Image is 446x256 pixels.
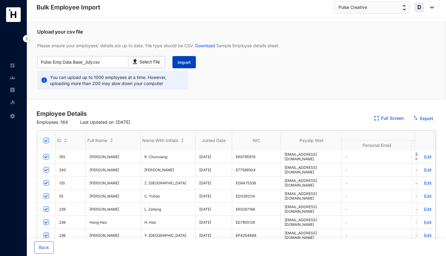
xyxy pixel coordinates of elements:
[285,178,317,187] span: [EMAIL_ADDRESS][DOMAIN_NAME]
[421,220,432,225] a: Edit
[141,229,196,242] td: Y. Xiuliang
[41,74,48,87] img: alert-informational.856c831170432ec0227b3ddd54954d9a.svg
[87,138,107,143] span: Full Name
[37,28,436,35] p: Upload your csv file
[196,203,232,216] td: [DATE]
[232,131,281,150] th: NIC
[232,163,281,176] td: E77589304
[55,163,86,176] td: 240
[412,150,442,163] td: [DEMOGRAPHIC_DATA]
[342,203,412,216] td: -
[141,216,196,229] td: H. Hao
[23,35,30,42] img: nav-icon-right.af6afadce00d159da59955279c43614e.svg
[37,119,68,125] p: Employees : 164
[196,176,232,190] td: [DATE]
[285,165,317,174] span: [EMAIL_ADDRESS][DOMAIN_NAME]
[412,203,442,216] td: -
[421,194,432,199] a: Edit
[37,109,87,118] p: Employee Details
[421,154,432,159] a: Edit
[342,176,412,190] td: -
[131,56,140,65] img: upload-icon.e7779a65feecae32d790bdb39620e36f.svg
[5,96,19,108] li: Reports
[141,131,196,150] th: Name With Initials
[55,216,86,229] td: 238
[90,233,137,238] span: [PERSON_NAME]
[10,113,15,119] img: settings-unselected.1febfda315e6e19643a1.svg
[232,203,281,216] td: EK5067168
[90,194,137,198] span: [PERSON_NAME]
[10,99,15,105] img: report-unselected.e6a6b4230fc7da01f883.svg
[55,229,86,242] td: 236
[37,56,128,68] input: No file selected
[10,63,15,68] img: home-unselected.a29eae3204392db15eaf.svg
[196,229,232,242] td: [DATE]
[342,229,412,242] td: -
[140,59,160,65] p: Select File
[412,140,442,150] th: Gender
[285,204,317,214] span: [EMAIL_ADDRESS][DOMAIN_NAME]
[409,112,438,125] button: Export
[86,203,141,216] td: Liu Zeliang
[421,233,432,238] p: Edit
[196,163,232,176] td: [DATE]
[86,131,141,150] th: Full Name
[403,5,406,10] img: up-down-arrow.74152d26bf9780fbf563ca9c90304185.svg
[178,59,191,66] span: Import
[86,190,141,203] td: Chen Yuhao
[196,150,232,163] td: [DATE]
[55,190,86,203] td: 55
[48,74,184,87] p: You can upload up to 1000 employees at a time. However, uploading more than 200 may slow down you...
[420,116,433,121] a: Export
[370,112,409,125] button: Full Screen
[281,131,342,150] th: Payslip Mail
[141,190,196,203] td: C. Yuhao
[342,190,412,203] td: -
[338,4,367,11] span: Pulse Creative
[141,163,196,176] td: J. Chao
[342,150,412,163] td: -
[5,59,19,72] li: Home
[37,35,436,56] p: Please ensure your employees' details are up to date. File type should be CSV. Sample Employee de...
[232,190,281,203] td: ED0281214
[90,155,137,159] span: [PERSON_NAME]
[10,75,15,80] img: people-unselected.118708e94b43a90eceab.svg
[427,6,434,9] img: dropdown-black.8e83cc76930a90b1a4fdb6d089b7bf3a.svg
[5,84,19,96] li: Payroll
[55,150,86,163] td: 193
[196,131,232,150] th: Joined Date
[232,176,281,190] td: EG6475338
[285,231,317,240] span: [EMAIL_ADDRESS][DOMAIN_NAME]
[90,220,137,225] span: Hong Hao
[412,216,442,229] td: -
[86,176,141,190] td: Zhong Zihao
[34,241,54,254] button: Back
[412,190,442,203] td: -
[37,3,100,12] p: Bulk Employee Import
[86,229,141,242] td: Yao Xiuliang
[381,116,404,121] a: Full Screen
[285,152,317,161] span: [EMAIL_ADDRESS][DOMAIN_NAME]
[196,216,232,229] td: [DATE]
[86,150,141,163] td: Ran Chunxiang
[90,207,137,212] span: [PERSON_NAME]
[141,176,196,190] td: Z. Zihao
[55,203,86,216] td: 239
[39,244,49,251] span: Back
[90,168,137,172] span: [PERSON_NAME]
[55,176,86,190] td: 135
[412,176,442,190] td: -
[412,229,442,242] td: -
[141,203,196,216] td: L. Zeliang
[142,138,178,143] span: Name With Initials
[232,216,281,229] td: ED7855126
[342,163,412,176] td: -
[196,190,232,203] td: [DATE]
[194,43,216,48] a: Download
[232,150,281,163] td: EK6795978
[421,180,432,186] a: Edit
